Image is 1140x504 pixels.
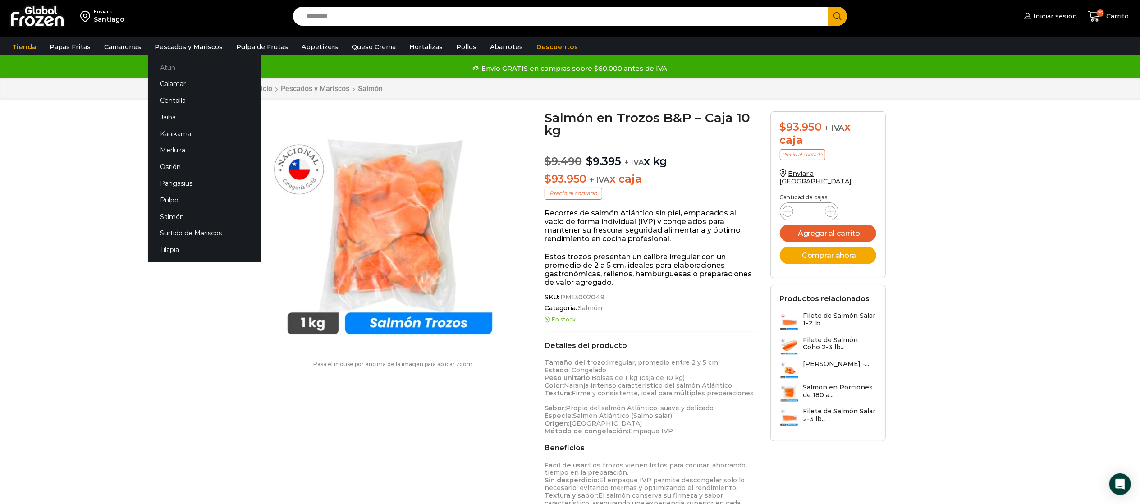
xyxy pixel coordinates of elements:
h2: Detalles del producto [545,341,757,350]
button: Comprar ahora [780,247,876,264]
strong: Origen: [545,419,569,427]
span: Iniciar sesión [1031,12,1077,21]
a: Enviar a [GEOGRAPHIC_DATA] [780,170,852,185]
input: Product quantity [801,205,818,218]
a: Ostión [148,159,261,175]
h3: [PERSON_NAME] -... [803,360,870,368]
img: address-field-icon.svg [80,9,94,24]
span: $ [586,155,593,168]
bdi: 93.950 [780,120,822,133]
a: Jaiba [148,109,261,126]
a: Pollos [452,38,481,55]
a: Atún [148,59,261,76]
span: + IVA [825,124,845,133]
strong: Textura: [545,389,572,397]
span: + IVA [590,175,609,184]
a: Salmón en Porciones de 180 a... [780,384,876,403]
h3: Filete de Salmón Coho 2-3 lb... [803,336,876,352]
strong: Estado [545,366,568,374]
strong: Método de congelación: [545,427,628,435]
button: Search button [828,7,847,26]
a: Pulpa de Frutas [232,38,293,55]
bdi: 93.950 [545,172,586,185]
span: 25 [1097,9,1104,17]
p: Precio al contado [545,188,602,199]
span: + IVA [624,158,644,167]
a: Pescados y Mariscos [150,38,227,55]
p: Precio al contado [780,149,825,160]
a: Hortalizas [405,38,447,55]
p: x kg [545,146,757,168]
span: PM13002049 [559,293,604,301]
span: $ [545,155,551,168]
a: Appetizers [297,38,343,55]
strong: Especie: [545,412,573,420]
a: 25 Carrito [1086,6,1131,27]
span: SKU: [545,293,757,301]
a: Kanikama [148,125,261,142]
a: Tilapia [148,242,261,258]
h1: Salmón en Trozos B&P – Caja 10 kg [545,111,757,137]
h3: Salmón en Porciones de 180 a... [803,384,876,399]
a: Filete de Salmón Salar 1-2 lb... [780,312,876,331]
a: Salmón [577,304,602,312]
a: Surtido de Mariscos [148,225,261,242]
div: Open Intercom Messenger [1109,473,1131,495]
div: Santiago [94,15,124,24]
strong: Peso unitario: [545,374,591,382]
h3: Filete de Salmón Salar 1-2 lb... [803,312,876,327]
span: Carrito [1104,12,1129,21]
a: Merluza [148,142,261,159]
strong: Color: [545,381,564,389]
strong: Textura y sabor: [545,491,598,499]
a: Iniciar sesión [1022,7,1077,25]
a: Camarones [100,38,146,55]
a: Calamar [148,76,261,92]
p: x caja [545,173,757,186]
p: Recortes de salmón Atlántico sin piel, empacados al vacío de forma individual (IVP) y congelados ... [545,209,757,243]
span: $ [780,120,787,133]
bdi: 9.395 [586,155,621,168]
p: En stock [545,316,757,323]
a: Pulpo [148,192,261,208]
p: Estos trozos presentan un calibre irregular con un promedio de 2 a 5 cm, ideales para elaboracion... [545,252,757,287]
nav: Breadcrumb [255,84,384,93]
button: Agregar al carrito [780,225,876,242]
a: Filete de Salmón Coho 2-3 lb... [780,336,876,356]
strong: Sabor: [545,404,566,412]
a: Papas Fritas [45,38,95,55]
p: Cantidad de cajas [780,194,876,201]
a: Pangasius [148,175,261,192]
strong: Fácil de usar: [545,461,589,469]
span: Categoría: [545,304,757,312]
a: Descuentos [532,38,582,55]
h2: Productos relacionados [780,294,870,303]
a: [PERSON_NAME] -... [780,360,870,379]
bdi: 9.490 [545,155,582,168]
a: Queso Crema [347,38,400,55]
p: Pasa el mouse por encima de la imagen para aplicar zoom [255,361,531,367]
strong: Tamaño del trozo: [545,358,607,367]
h2: Beneficios [545,444,757,452]
div: Enviar a [94,9,124,15]
a: Salmón [148,208,261,225]
a: Centolla [148,92,261,109]
p: Irregular, promedio entre 2 y 5 cm : Congelado Bolsas de 1 kg (caja de 10 kg) Naranja intenso car... [545,359,757,435]
a: Tienda [8,38,41,55]
strong: Sin desperdicio: [545,476,599,484]
a: Filete de Salmón Salar 2-3 lb... [780,408,876,427]
a: Pescados y Mariscos [281,84,350,93]
div: x caja [780,121,876,147]
span: $ [545,172,551,185]
a: Inicio [255,84,273,93]
a: Salmón [358,84,384,93]
a: Abarrotes [485,38,527,55]
h3: Filete de Salmón Salar 2-3 lb... [803,408,876,423]
img: salmon trozos [255,111,525,352]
